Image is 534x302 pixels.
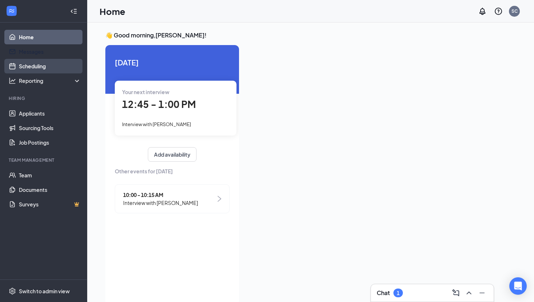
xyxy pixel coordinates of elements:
div: Team Management [9,157,80,163]
svg: Analysis [9,77,16,84]
svg: Minimize [478,289,486,297]
span: Other events for [DATE] [115,167,230,175]
div: Reporting [19,77,81,84]
span: Your next interview [122,89,169,95]
button: ChevronUp [463,287,475,299]
span: Interview with [PERSON_NAME] [123,199,198,207]
span: [DATE] [115,57,230,68]
svg: Notifications [478,7,487,16]
svg: ChevronUp [465,289,473,297]
div: Switch to admin view [19,287,70,295]
button: Minimize [476,287,488,299]
a: Home [19,30,81,44]
span: Interview with [PERSON_NAME] [122,121,191,127]
svg: WorkstreamLogo [8,7,15,15]
a: Messages [19,44,81,59]
a: Applicants [19,106,81,121]
a: Scheduling [19,59,81,73]
span: 10:00 - 10:15 AM [123,191,198,199]
a: Team [19,168,81,182]
svg: QuestionInfo [494,7,503,16]
h3: Chat [377,289,390,297]
div: SC [511,8,518,14]
h1: Home [100,5,125,17]
div: 1 [397,290,400,296]
button: ComposeMessage [450,287,462,299]
a: Documents [19,182,81,197]
h3: 👋 Good morning, [PERSON_NAME] ! [105,31,516,39]
div: Open Intercom Messenger [509,277,527,295]
a: Sourcing Tools [19,121,81,135]
span: 12:45 - 1:00 PM [122,98,196,110]
button: Add availability [148,147,197,162]
a: Job Postings [19,135,81,150]
svg: Collapse [70,8,77,15]
svg: Settings [9,287,16,295]
div: Hiring [9,95,80,101]
a: SurveysCrown [19,197,81,212]
svg: ComposeMessage [452,289,460,297]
